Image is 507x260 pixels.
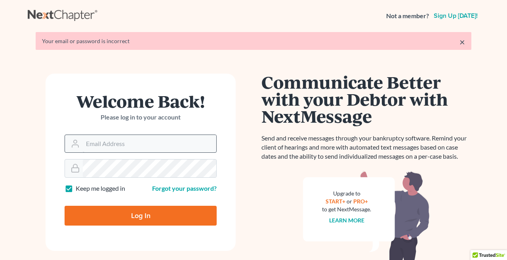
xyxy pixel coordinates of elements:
div: Upgrade to [322,190,371,197]
h1: Welcome Back! [65,93,217,110]
div: Your email or password is incorrect [42,37,465,45]
a: Sign up [DATE]! [432,13,479,19]
input: Log In [65,206,217,226]
h1: Communicate Better with your Debtor with NextMessage [261,74,471,124]
span: or [347,198,352,205]
strong: Not a member? [386,11,429,21]
a: PRO+ [353,198,368,205]
label: Keep me logged in [76,184,125,193]
a: Learn more [329,217,364,224]
a: START+ [326,198,345,205]
p: Send and receive messages through your bankruptcy software. Remind your client of hearings and mo... [261,134,471,161]
input: Email Address [83,135,216,152]
p: Please log in to your account [65,113,217,122]
div: to get NextMessage. [322,205,371,213]
a: × [459,37,465,47]
a: Forgot your password? [152,184,217,192]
